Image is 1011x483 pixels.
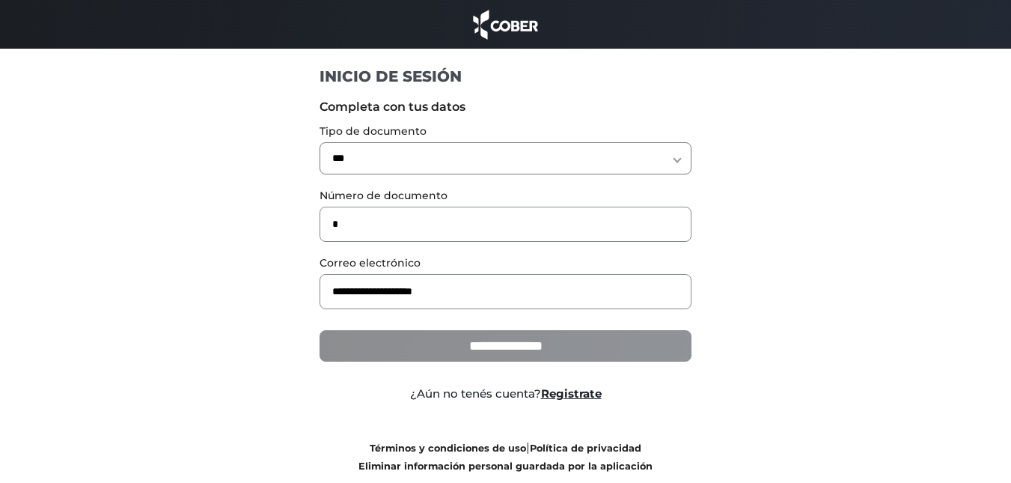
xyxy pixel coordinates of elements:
[320,255,691,271] label: Correo electrónico
[370,443,526,454] a: Términos y condiciones de uso
[308,386,703,403] div: ¿Aún no tenés cuenta?
[530,443,641,454] a: Política de privacidad
[320,124,691,139] label: Tipo de documento
[320,188,691,204] label: Número de documento
[320,98,691,116] label: Completa con tus datos
[320,67,691,86] h1: INICIO DE SESIÓN
[308,439,703,475] div: |
[358,461,653,472] a: Eliminar información personal guardada por la aplicación
[469,7,543,41] img: cober_marca.png
[541,386,602,401] a: Registrate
